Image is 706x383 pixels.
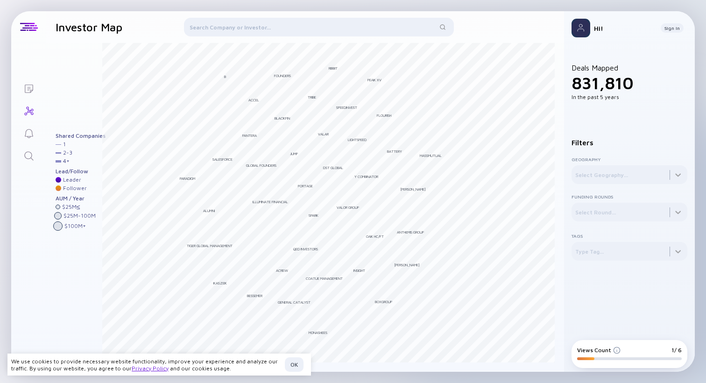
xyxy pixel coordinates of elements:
[56,168,106,175] div: Lead/Follow
[285,357,304,372] button: OK
[56,21,122,34] h1: Investor Map
[354,174,378,179] div: Y Combinator
[397,230,424,234] div: Anthemis Group
[367,78,381,82] div: Peak XV
[212,157,233,162] div: Salesforce
[377,113,391,118] div: Flourish
[276,268,288,273] div: ACrew
[63,141,66,148] div: 1
[242,133,257,138] div: Pantera
[224,74,226,79] div: B
[64,223,86,229] div: $ 100M +
[572,73,634,93] span: 831,810
[11,358,281,372] div: We use cookies to provide necessary website functionality, improve your experience and analyze ou...
[298,184,313,188] div: Portage
[671,347,682,354] div: 1/ 6
[577,347,621,354] div: Views Count
[661,23,684,33] button: Sign In
[572,64,687,100] div: Deals Mapped
[247,293,262,298] div: Bessemer
[11,144,46,166] a: Search
[56,133,106,139] div: Shared Companies
[394,262,420,267] div: [PERSON_NAME]
[275,116,290,121] div: BlackFin
[180,176,195,181] div: Paradigm
[420,153,442,158] div: MassMutual
[375,299,392,304] div: BoxGroup
[308,95,316,99] div: Tribe
[278,300,311,305] div: General Catalyst
[64,213,96,219] div: $ 25M - 100M
[290,151,298,156] div: Jump
[400,187,426,191] div: [PERSON_NAME]
[293,247,318,251] div: QED Investors
[11,77,46,99] a: Lists
[63,158,70,164] div: 4 +
[187,243,233,248] div: Tiger Global Management
[348,137,367,142] div: Lightspeed
[318,132,329,136] div: Valar
[309,213,318,218] div: Spark
[203,208,215,213] div: Alumni
[213,281,227,285] div: KaszeK
[274,73,291,78] div: Founders
[132,365,169,372] a: Privacy Policy
[572,139,687,147] div: Filters
[309,330,327,335] div: Monashees
[594,24,653,32] div: Hi!
[337,205,359,210] div: Valor Group
[63,177,81,183] div: Leader
[387,149,402,154] div: Battery
[248,98,259,102] div: Accel
[63,185,87,191] div: Follower
[11,121,46,144] a: Reminders
[572,93,687,100] div: In the past 5 years
[11,99,46,121] a: Investor Map
[323,165,343,170] div: DST Global
[56,195,106,202] div: AUM / Year
[77,204,80,210] div: ≤
[329,66,338,71] div: Ribbit
[253,199,288,204] div: Illuminate Financial
[246,163,276,168] div: Global Founders
[63,149,72,156] div: 2 - 3
[62,204,80,210] div: $ 25M
[366,234,384,239] div: Oak HC/FT
[306,276,343,281] div: Coatue Management
[572,19,590,37] img: Profile Picture
[353,268,365,273] div: Insight
[336,105,357,110] div: Speedinvest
